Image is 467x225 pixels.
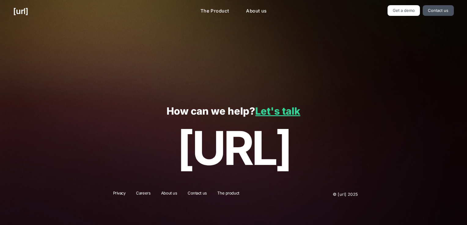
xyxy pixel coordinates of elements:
[109,190,130,198] a: Privacy
[13,106,454,117] p: How can we help?
[132,190,154,198] a: Careers
[241,5,271,17] a: About us
[13,5,28,17] a: [URL]
[13,122,454,174] p: [URL]
[196,5,234,17] a: The Product
[255,105,300,117] a: Let's talk
[157,190,181,198] a: About us
[388,5,420,16] a: Get a demo
[296,190,358,198] p: © [URL] 2025
[184,190,211,198] a: Contact us
[423,5,454,16] a: Contact us
[213,190,243,198] a: The product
